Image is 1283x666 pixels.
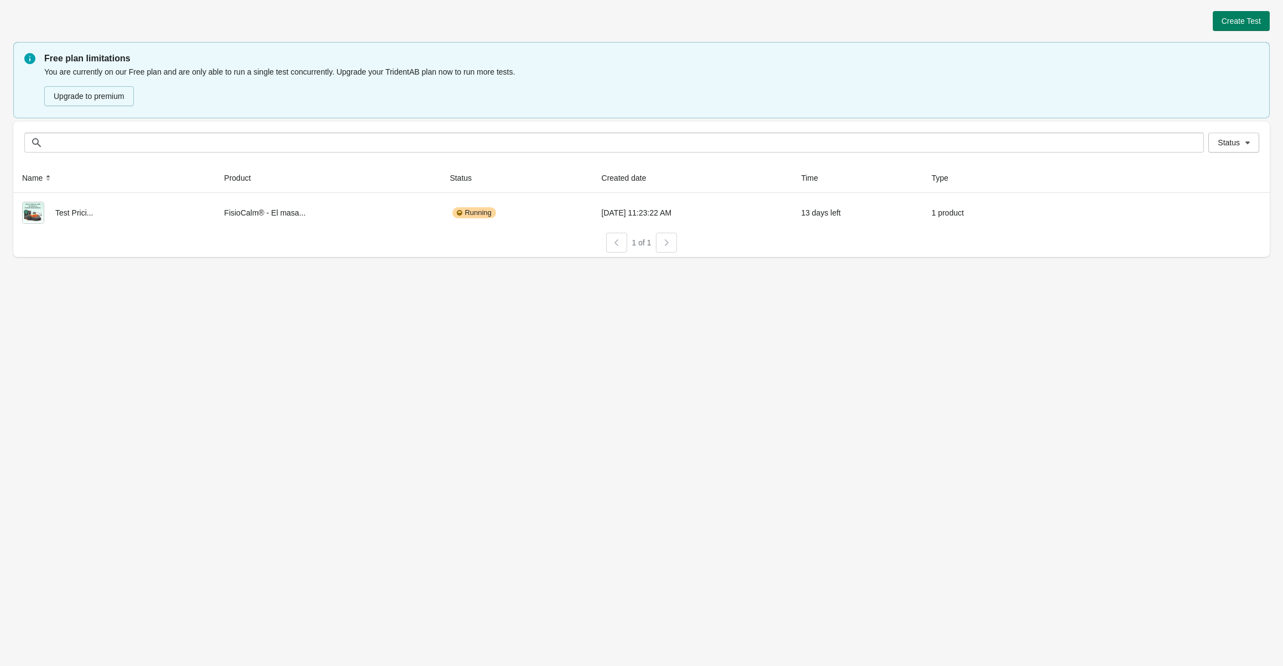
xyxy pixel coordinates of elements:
[1213,11,1270,31] button: Create Test
[452,207,496,218] div: Running
[224,202,432,224] div: FisioCalm® - El masa...
[1222,17,1261,25] span: Create Test
[1218,138,1240,147] span: Status
[22,202,206,224] div: Test Prici...
[632,238,651,247] span: 1 of 1
[18,168,58,188] button: Name
[220,168,266,188] button: Product
[44,65,1259,107] div: You are currently on our Free plan and are only able to run a single test concurrently. Upgrade y...
[927,168,964,188] button: Type
[1208,133,1259,153] button: Status
[801,202,914,224] div: 13 days left
[44,52,1259,65] p: Free plan limitations
[445,168,487,188] button: Status
[797,168,834,188] button: Time
[602,202,784,224] div: [DATE] 11:23:22 AM
[597,168,662,188] button: Created date
[932,202,1028,224] div: 1 product
[44,86,134,106] button: Upgrade to premium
